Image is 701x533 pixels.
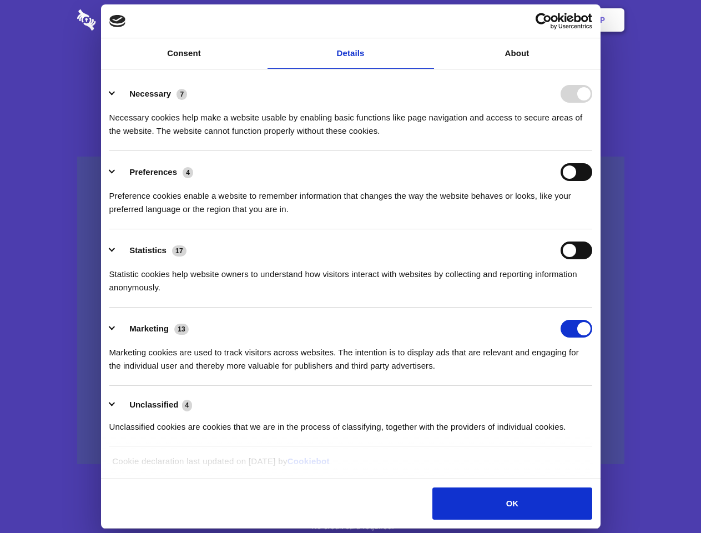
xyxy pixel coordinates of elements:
a: Login [503,3,552,37]
button: OK [432,487,592,520]
a: Contact [450,3,501,37]
label: Marketing [129,324,169,333]
label: Statistics [129,245,167,255]
a: About [434,38,601,69]
a: Pricing [326,3,374,37]
button: Statistics (17) [109,242,194,259]
span: 4 [183,167,193,178]
a: Cookiebot [288,456,330,466]
button: Marketing (13) [109,320,196,338]
div: Statistic cookies help website owners to understand how visitors interact with websites by collec... [109,259,592,294]
label: Necessary [129,89,171,98]
label: Preferences [129,167,177,177]
a: Wistia video thumbnail [77,157,624,465]
span: 4 [182,400,193,411]
span: 7 [176,89,187,100]
div: Preference cookies enable a website to remember information that changes the way the website beha... [109,181,592,216]
span: 17 [172,245,186,257]
h4: Auto-redaction of sensitive data, encrypted data sharing and self-destructing private chats. Shar... [77,101,624,138]
h1: Eliminate Slack Data Loss. [77,50,624,90]
div: Necessary cookies help make a website usable by enabling basic functions like page navigation and... [109,103,592,138]
div: Cookie declaration last updated on [DATE] by [104,455,597,476]
a: Consent [101,38,268,69]
img: logo [109,15,126,27]
span: 13 [174,324,189,335]
button: Necessary (7) [109,85,194,103]
a: Details [268,38,434,69]
button: Unclassified (4) [109,398,199,412]
iframe: Drift Widget Chat Controller [645,477,688,520]
a: Usercentrics Cookiebot - opens in a new window [495,13,592,29]
img: logo-wordmark-white-trans-d4663122ce5f474addd5e946df7df03e33cb6a1c49d2221995e7729f52c070b2.svg [77,9,172,31]
button: Preferences (4) [109,163,200,181]
div: Marketing cookies are used to track visitors across websites. The intention is to display ads tha... [109,338,592,373]
div: Unclassified cookies are cookies that we are in the process of classifying, together with the pro... [109,412,592,434]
